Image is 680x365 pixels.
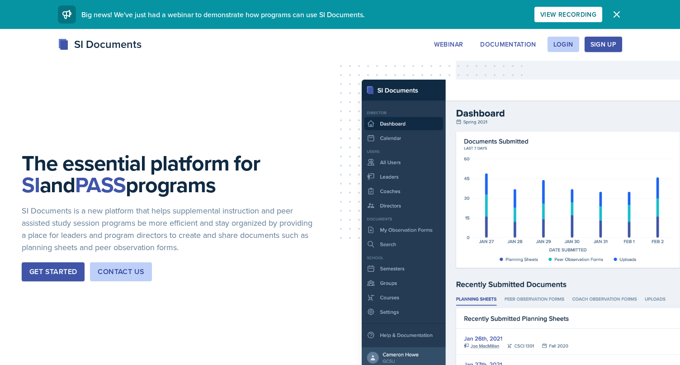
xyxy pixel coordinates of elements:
[534,7,602,22] button: View Recording
[553,41,573,48] div: Login
[590,41,616,48] div: Sign Up
[434,41,463,48] div: Webinar
[585,37,622,52] button: Sign Up
[90,262,152,281] button: Contact Us
[428,37,469,52] button: Webinar
[480,41,536,48] div: Documentation
[540,11,596,18] div: View Recording
[29,266,77,277] div: Get Started
[548,37,579,52] button: Login
[81,9,365,19] span: Big news! We've just had a webinar to demonstrate how programs can use SI Documents.
[22,262,85,281] button: Get Started
[58,36,142,52] div: SI Documents
[98,266,144,277] div: Contact Us
[474,37,542,52] button: Documentation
